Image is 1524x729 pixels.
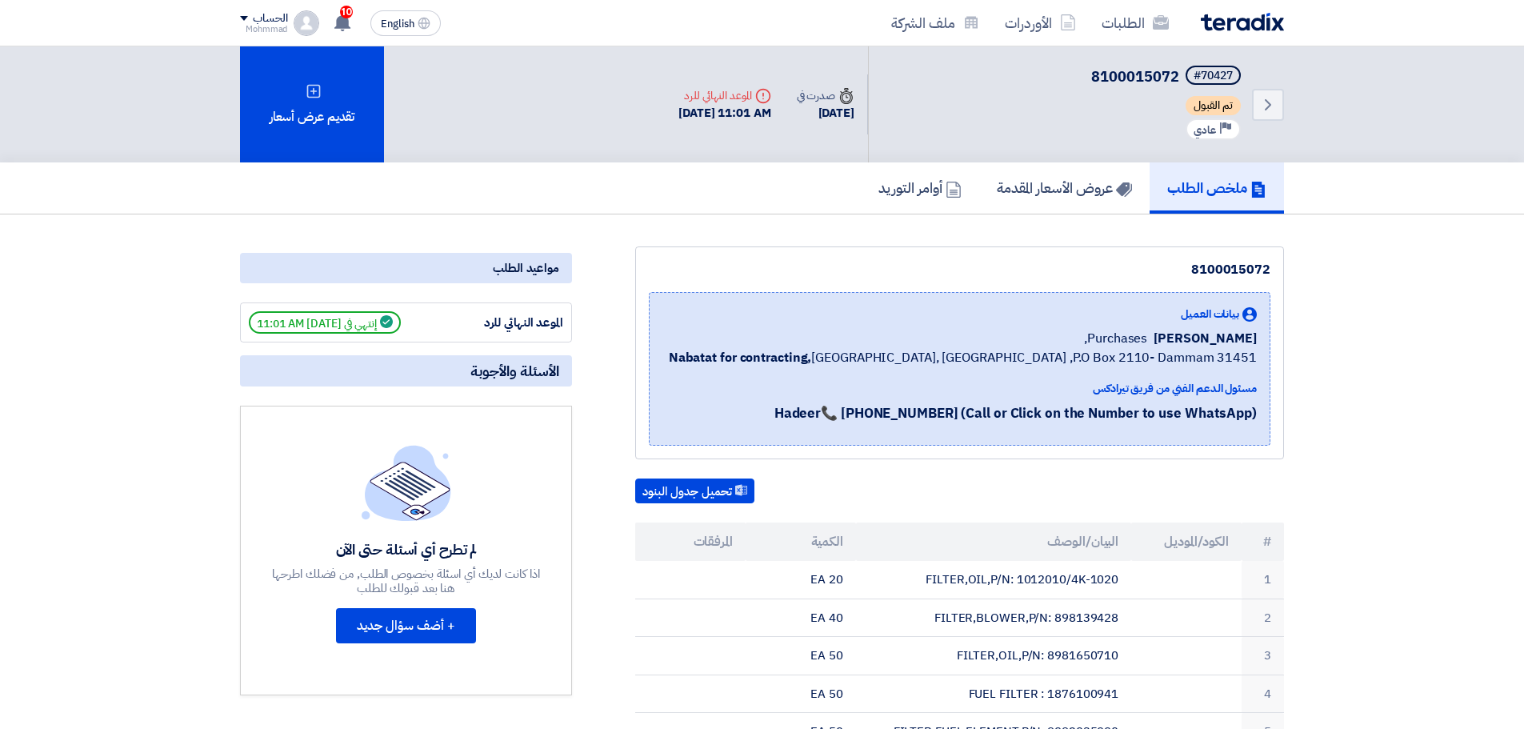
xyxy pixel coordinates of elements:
[856,675,1132,713] td: FUEL FILTER : 1876100941
[997,178,1132,197] h5: عروض الأسعار المقدمة
[1242,561,1284,599] td: 1
[381,18,414,30] span: English
[1167,178,1266,197] h5: ملخص الطلب
[1091,66,1179,87] span: 8100015072
[746,523,856,561] th: الكمية
[1242,523,1284,561] th: #
[856,561,1132,599] td: FILTER,OIL,P/N: 1012010/4K-1020
[878,4,992,42] a: ملف الشركة
[294,10,319,36] img: profile_test.png
[856,523,1132,561] th: البيان/الوصف
[635,479,754,504] button: تحميل جدول البنود
[240,25,287,34] div: Mohmmad
[1194,122,1216,138] span: عادي
[746,599,856,637] td: 40 EA
[669,348,812,367] b: Nabatat for contracting,
[1084,329,1147,348] span: Purchases,
[635,523,746,561] th: المرفقات
[861,162,979,214] a: أوامر التوريد
[1201,13,1284,31] img: Teradix logo
[1242,675,1284,713] td: 4
[240,253,572,283] div: مواعيد الطلب
[1089,4,1182,42] a: الطلبات
[340,6,353,18] span: 10
[253,12,287,26] div: الحساب
[270,540,542,559] div: لم تطرح أي أسئلة حتى الآن
[1242,599,1284,637] td: 2
[669,380,1257,397] div: مسئول الدعم الفني من فريق تيرادكس
[746,561,856,599] td: 20 EA
[1154,329,1257,348] span: [PERSON_NAME]
[746,675,856,713] td: 50 EA
[992,4,1089,42] a: الأوردرات
[249,311,401,334] span: إنتهي في [DATE] 11:01 AM
[774,403,1257,423] strong: Hadeer📞 [PHONE_NUMBER] (Call or Click on the Number to use WhatsApp)
[979,162,1150,214] a: عروض الأسعار المقدمة
[1091,66,1244,88] h5: 8100015072
[1150,162,1284,214] a: ملخص الطلب
[270,567,542,595] div: اذا كانت لديك أي اسئلة بخصوص الطلب, من فضلك اطرحها هنا بعد قبولك للطلب
[1186,96,1241,115] span: تم القبول
[746,637,856,675] td: 50 EA
[856,637,1132,675] td: FILTER,OIL,P/N: 8981650710
[649,260,1270,279] div: 8100015072
[678,87,771,104] div: الموعد النهائي للرد
[362,445,451,520] img: empty_state_list.svg
[370,10,441,36] button: English
[797,104,854,122] div: [DATE]
[1181,306,1239,322] span: بيانات العميل
[856,599,1132,637] td: FILTER,BLOWER,P/N: 898139428
[1131,523,1242,561] th: الكود/الموديل
[443,314,563,332] div: الموعد النهائي للرد
[470,362,559,380] span: الأسئلة والأجوبة
[797,87,854,104] div: صدرت في
[669,348,1257,367] span: [GEOGRAPHIC_DATA], [GEOGRAPHIC_DATA] ,P.O Box 2110- Dammam 31451
[678,104,771,122] div: [DATE] 11:01 AM
[1242,637,1284,675] td: 3
[240,46,384,162] div: تقديم عرض أسعار
[1194,70,1233,82] div: #70427
[878,178,962,197] h5: أوامر التوريد
[336,608,476,643] button: + أضف سؤال جديد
